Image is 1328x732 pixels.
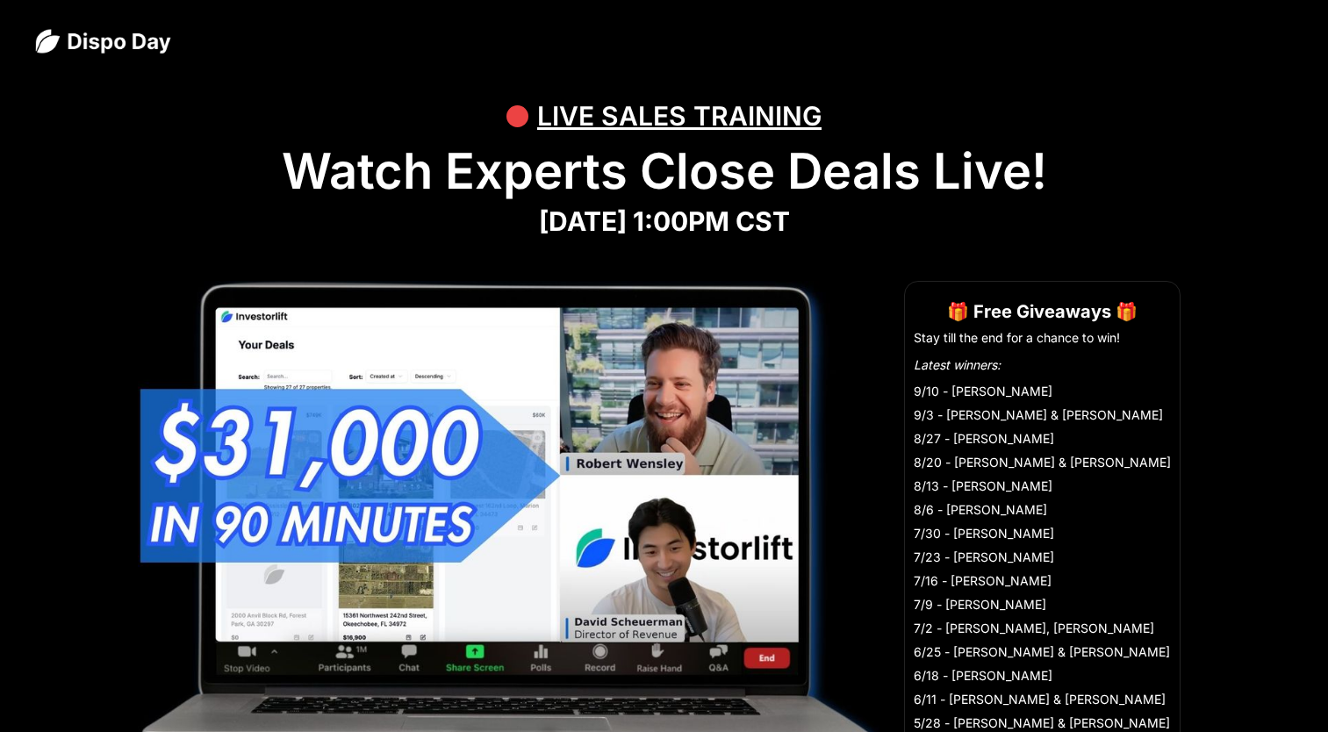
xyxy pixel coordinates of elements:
[914,357,1001,372] em: Latest winners:
[539,205,790,237] strong: [DATE] 1:00PM CST
[947,301,1138,322] strong: 🎁 Free Giveaways 🎁
[537,90,822,142] div: LIVE SALES TRAINING
[35,142,1293,201] h1: Watch Experts Close Deals Live!
[914,329,1171,347] li: Stay till the end for a chance to win!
